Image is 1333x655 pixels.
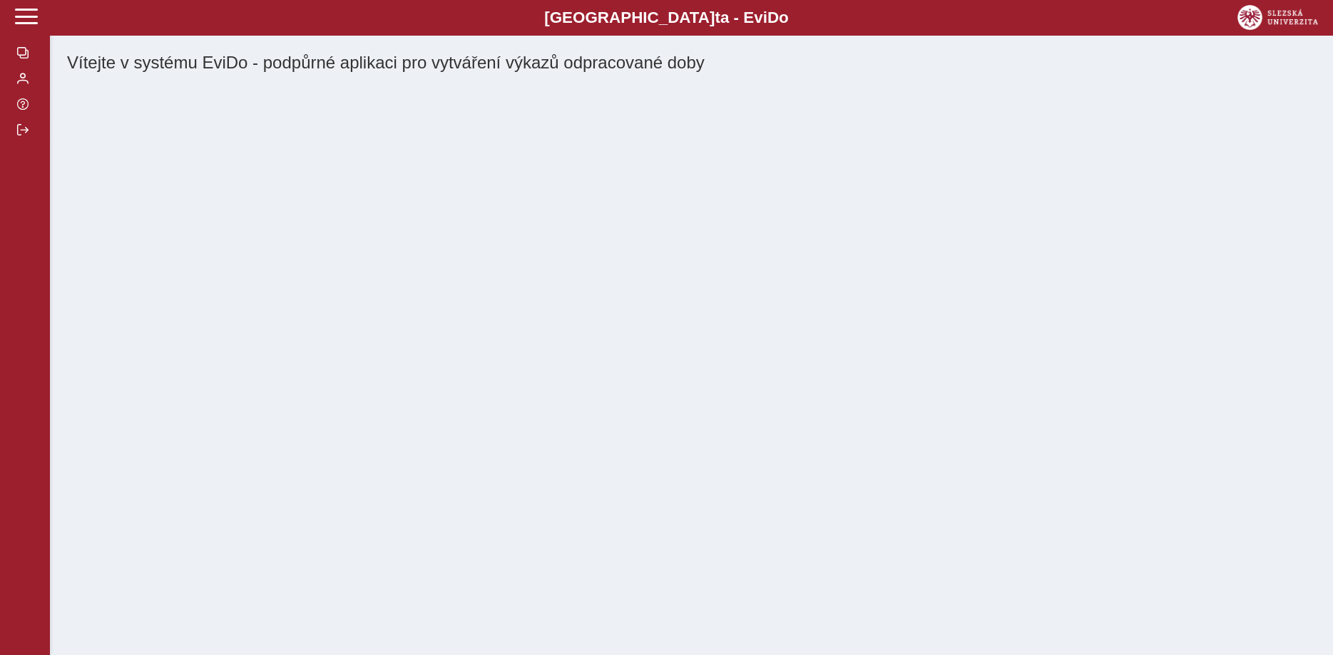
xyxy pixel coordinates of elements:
b: [GEOGRAPHIC_DATA] a - Evi [43,9,1290,27]
h1: Vítejte v systému EviDo - podpůrné aplikaci pro vytváření výkazů odpracované doby [67,53,1316,73]
span: D [767,9,779,26]
span: t [715,9,720,26]
img: logo_web_su.png [1237,5,1318,30]
span: o [779,9,789,26]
